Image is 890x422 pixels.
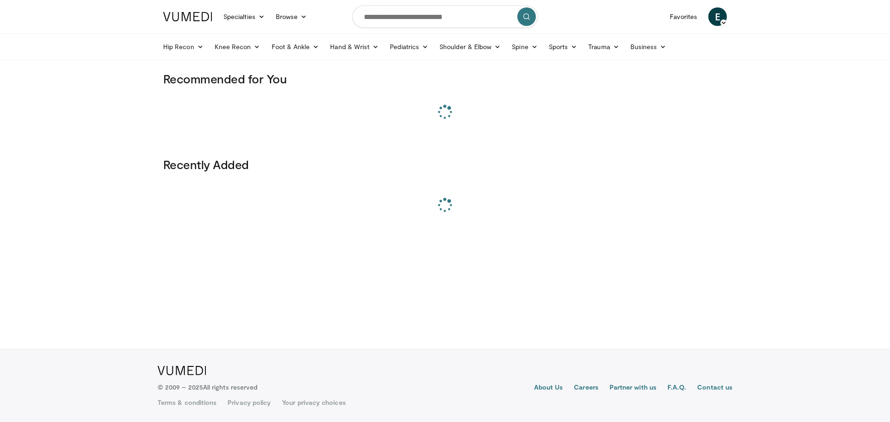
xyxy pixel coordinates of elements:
a: Contact us [697,383,732,394]
a: Knee Recon [209,38,266,56]
h3: Recommended for You [163,71,727,86]
a: Favorites [664,7,703,26]
a: Your privacy choices [282,398,345,407]
a: Specialties [218,7,270,26]
a: F.A.Q. [667,383,686,394]
img: VuMedi Logo [158,366,206,375]
a: Partner with us [610,383,656,394]
a: About Us [534,383,563,394]
a: Careers [574,383,598,394]
h3: Recently Added [163,157,727,172]
a: Hand & Wrist [324,38,384,56]
a: Sports [543,38,583,56]
a: Browse [270,7,313,26]
a: E [708,7,727,26]
p: © 2009 – 2025 [158,383,257,392]
img: VuMedi Logo [163,12,212,21]
input: Search topics, interventions [352,6,538,28]
span: All rights reserved [203,383,257,391]
a: Shoulder & Elbow [434,38,506,56]
a: Foot & Ankle [266,38,325,56]
a: Pediatrics [384,38,434,56]
a: Business [625,38,672,56]
a: Spine [506,38,543,56]
a: Terms & conditions [158,398,216,407]
a: Privacy policy [228,398,271,407]
a: Hip Recon [158,38,209,56]
a: Trauma [583,38,625,56]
